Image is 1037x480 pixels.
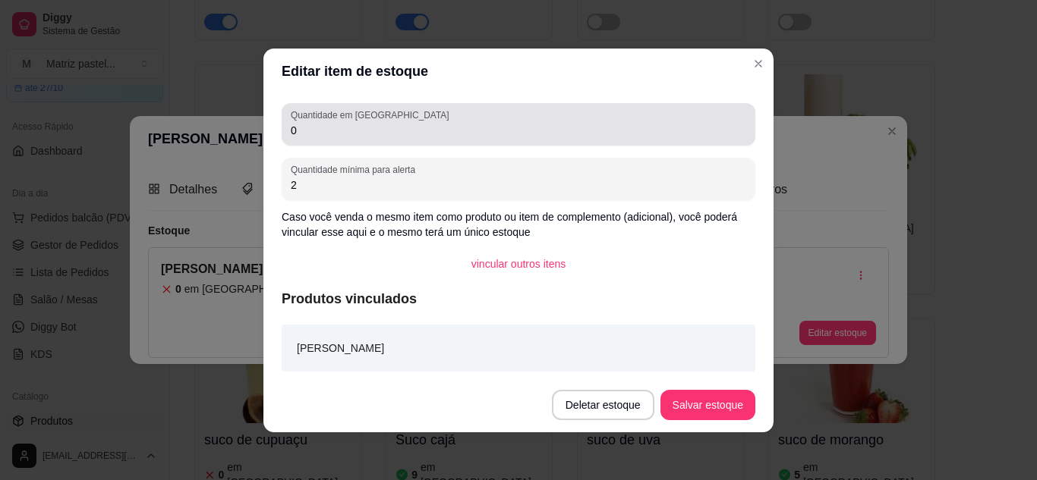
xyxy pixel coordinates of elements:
[297,340,384,356] article: [PERSON_NAME]
[263,49,774,94] header: Editar item de estoque
[282,288,755,309] article: Produtos vinculados
[282,209,755,240] p: Caso você venda o mesmo item como produto ou item de complemento (adicional), você poderá vincula...
[660,390,755,420] button: Salvar estoque
[459,249,578,279] button: vincular outros itens
[746,52,771,76] button: Close
[291,163,421,176] label: Quantidade mínima para alerta
[552,390,654,420] button: Deletar estoque
[291,177,746,193] input: Quantidade mínima para alerta
[291,123,746,138] input: Quantidade em estoque
[291,108,454,121] label: Quantidade em [GEOGRAPHIC_DATA]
